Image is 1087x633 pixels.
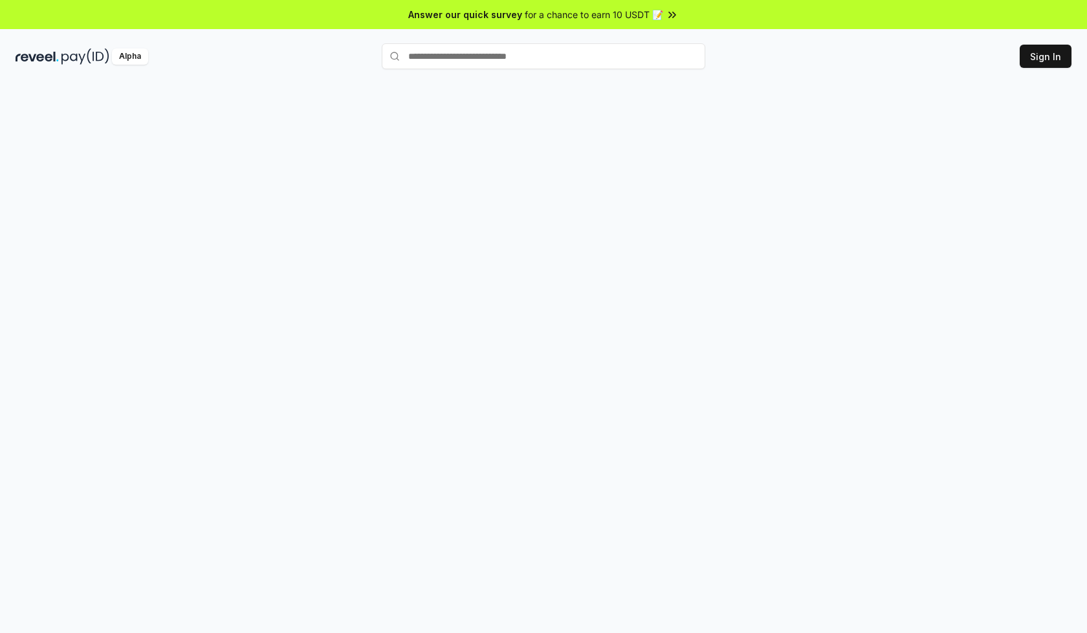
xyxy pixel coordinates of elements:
[16,48,59,65] img: reveel_dark
[525,8,663,21] span: for a chance to earn 10 USDT 📝
[408,8,522,21] span: Answer our quick survey
[112,48,148,65] div: Alpha
[1020,45,1071,68] button: Sign In
[61,48,109,65] img: pay_id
